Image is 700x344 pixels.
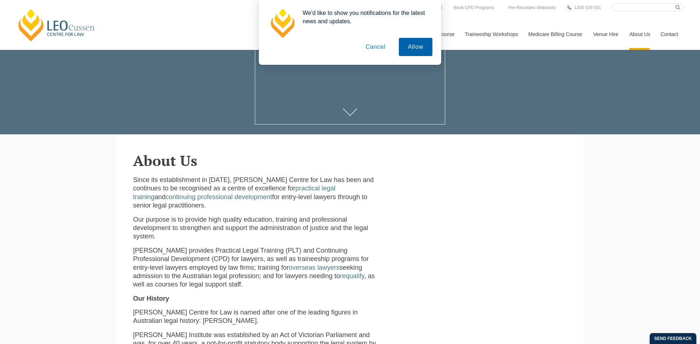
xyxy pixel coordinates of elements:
[399,38,432,56] button: Allow
[357,38,395,56] button: Cancel
[297,9,432,25] div: We'd like to show you notifications for the latest news and updates.
[166,193,272,201] a: continuing professional development
[289,264,339,271] a: overseas lawyers
[340,272,364,280] a: requalify
[133,246,382,289] p: [PERSON_NAME] provides Practical Legal Training (PLT) and Continuing Professional Development (CP...
[133,308,382,325] p: [PERSON_NAME] Centre for Law is named after one of the leading figures in Australian legal histor...
[133,295,169,302] strong: Our History
[133,176,382,210] p: Since its establishment in [DATE], [PERSON_NAME] Centre for Law has been and continues to be reco...
[133,216,382,241] p: Our purpose is to provide high quality education, training and professional development to streng...
[268,9,297,38] img: notification icon
[133,185,335,200] a: practical legal training
[133,153,567,169] h2: About Us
